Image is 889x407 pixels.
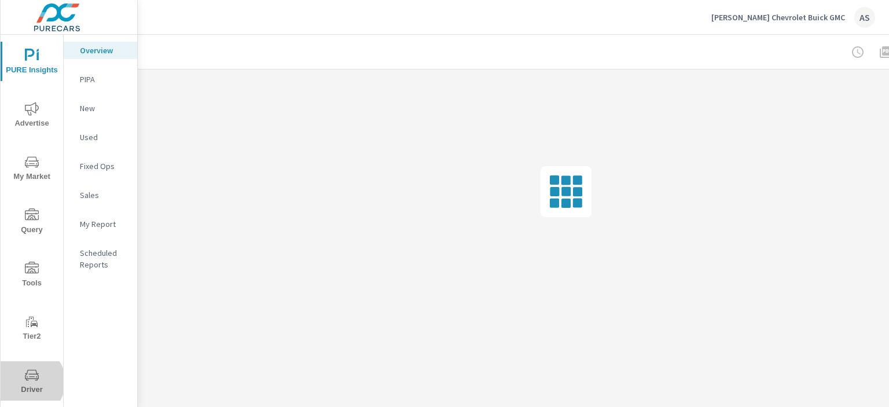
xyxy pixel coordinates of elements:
p: Used [80,131,128,143]
div: AS [854,7,875,28]
span: Advertise [4,102,60,130]
p: Scheduled Reports [80,247,128,270]
p: Overview [80,45,128,56]
div: Sales [64,186,137,204]
div: Scheduled Reports [64,244,137,273]
span: My Market [4,155,60,184]
div: New [64,100,137,117]
span: Tools [4,262,60,290]
p: New [80,102,128,114]
p: Fixed Ops [80,160,128,172]
p: [PERSON_NAME] Chevrolet Buick GMC [711,12,845,23]
span: Tier2 [4,315,60,343]
span: Query [4,208,60,237]
span: PURE Insights [4,49,60,77]
p: PIPA [80,74,128,85]
div: PIPA [64,71,137,88]
p: My Report [80,218,128,230]
div: My Report [64,215,137,233]
div: Used [64,129,137,146]
p: Sales [80,189,128,201]
span: Driver [4,368,60,397]
div: Overview [64,42,137,59]
div: Fixed Ops [64,157,137,175]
